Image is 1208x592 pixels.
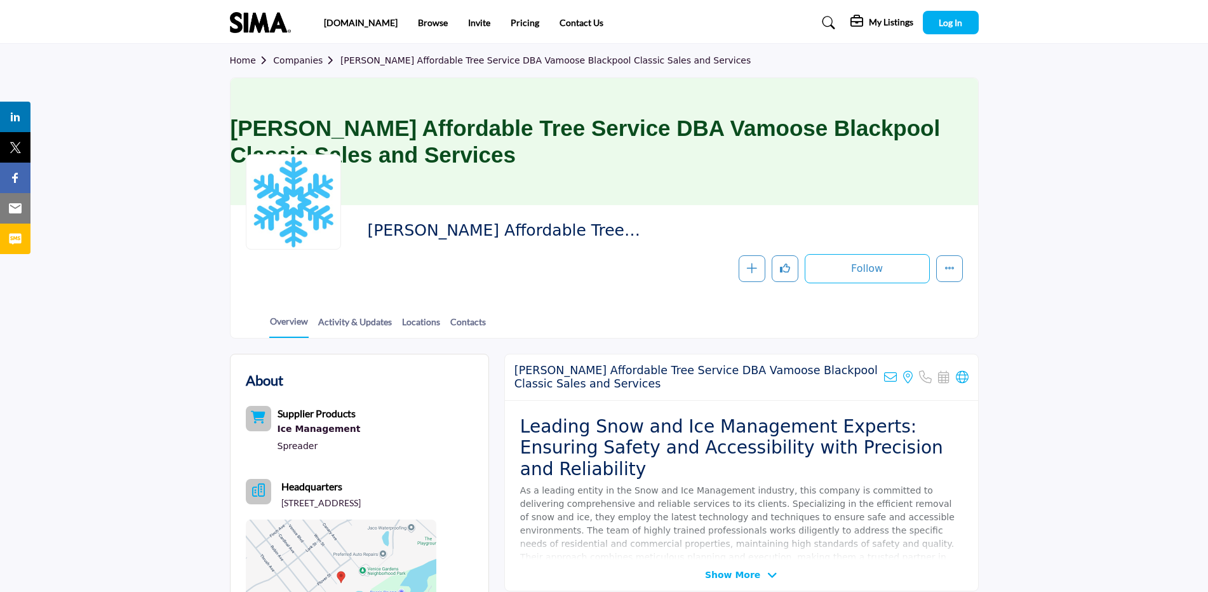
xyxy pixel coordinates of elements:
h2: Hendel's Affordable Tree Service DBA Vamoose Blackpool Classic Sales and Services [514,364,884,391]
button: Like [772,255,798,282]
span: Log In [939,17,962,28]
div: Ice management involves the control, removal, and prevention of ice accumulation on surfaces such... [278,421,361,438]
h2: About [246,370,283,391]
h2: Leading Snow and Ice Management Experts: Ensuring Safety and Accessibility with Precision and Rel... [520,416,963,480]
button: Category Icon [246,406,271,431]
a: Pricing [511,17,539,28]
a: Locations [401,315,441,337]
a: Spreader [278,441,318,451]
h5: My Listings [869,17,913,28]
img: site Logo [230,12,297,33]
b: Headquarters [281,479,342,494]
b: Supplier Products [278,407,356,419]
button: Follow [805,254,930,283]
a: [DOMAIN_NAME] [324,17,398,28]
span: Show More [705,568,760,582]
p: As a leading entity in the Snow and Ice Management industry, this company is committed to deliver... [520,484,963,577]
a: Search [810,13,843,33]
button: Log In [923,11,979,34]
a: Home [230,55,274,65]
a: Supplier Products [278,409,356,419]
a: Invite [468,17,490,28]
span: Hendel's Affordable Tree Service DBA Vamoose Blackpool Classic Sales and Services [367,220,654,241]
a: Activity & Updates [318,315,393,337]
div: My Listings [850,15,913,30]
a: Ice Management [278,421,361,438]
a: Browse [418,17,448,28]
a: Contact Us [560,17,603,28]
a: Companies [273,55,340,65]
a: [PERSON_NAME] Affordable Tree Service DBA Vamoose Blackpool Classic Sales and Services [340,55,751,65]
a: Overview [269,314,309,338]
a: Contacts [450,315,487,337]
button: Headquarter icon [246,479,271,504]
h1: [PERSON_NAME] Affordable Tree Service DBA Vamoose Blackpool Classic Sales and Services [231,78,978,205]
button: More details [936,255,963,282]
p: [STREET_ADDRESS] [281,497,361,509]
